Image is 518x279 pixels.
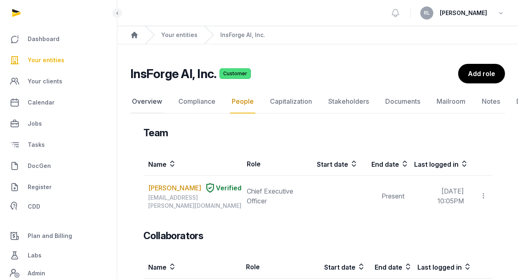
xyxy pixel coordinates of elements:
[382,192,404,200] span: Present
[143,126,168,139] h3: Team
[28,140,45,150] span: Tasks
[7,72,110,91] a: Your clients
[177,90,217,113] a: Compliance
[28,268,45,278] span: Admin
[7,226,110,246] a: Plan and Billing
[316,255,366,279] th: Start date
[327,90,371,113] a: Stakeholders
[28,98,55,107] span: Calendar
[420,7,433,20] button: RL
[130,90,164,113] a: Overview
[7,93,110,112] a: Calendar
[458,64,505,83] a: Add role
[7,29,110,49] a: Dashboard
[148,194,241,210] div: [EMAIL_ADDRESS][PERSON_NAME][DOMAIN_NAME]
[437,187,464,205] span: [DATE] 10:05PM
[242,176,306,217] td: Chief Executive Officer
[28,202,40,211] span: CDD
[148,183,201,193] a: [PERSON_NAME]
[143,229,203,242] h3: Collaborators
[28,119,42,129] span: Jobs
[28,55,64,65] span: Your entities
[413,255,472,279] th: Last logged in
[424,11,430,15] span: RL
[143,255,241,279] th: Name
[7,135,110,155] a: Tasks
[117,26,518,44] nav: Breadcrumb
[7,156,110,176] a: DocGen
[130,66,216,81] h2: InsForge AI, Inc.
[28,161,51,171] span: DocGen
[220,31,265,39] a: InsForge AI, Inc.
[435,90,467,113] a: Mailroom
[28,34,59,44] span: Dashboard
[268,90,314,113] a: Capitalization
[28,251,42,260] span: Labs
[130,90,505,113] nav: Tabs
[7,114,110,133] a: Jobs
[216,183,241,193] span: Verified
[366,255,413,279] th: End date
[440,8,487,18] span: [PERSON_NAME]
[242,153,306,176] th: Role
[28,76,62,86] span: Your clients
[7,50,110,70] a: Your entities
[7,177,110,197] a: Register
[230,90,255,113] a: People
[28,231,72,241] span: Plan and Billing
[7,198,110,215] a: CDD
[219,68,251,79] span: Customer
[241,255,316,279] th: Role
[143,153,242,176] th: Name
[28,182,52,192] span: Register
[306,153,358,176] th: Start date
[409,153,469,176] th: Last logged in
[161,31,198,39] a: Your entities
[384,90,422,113] a: Documents
[7,246,110,265] a: Labs
[480,90,502,113] a: Notes
[358,153,409,176] th: End date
